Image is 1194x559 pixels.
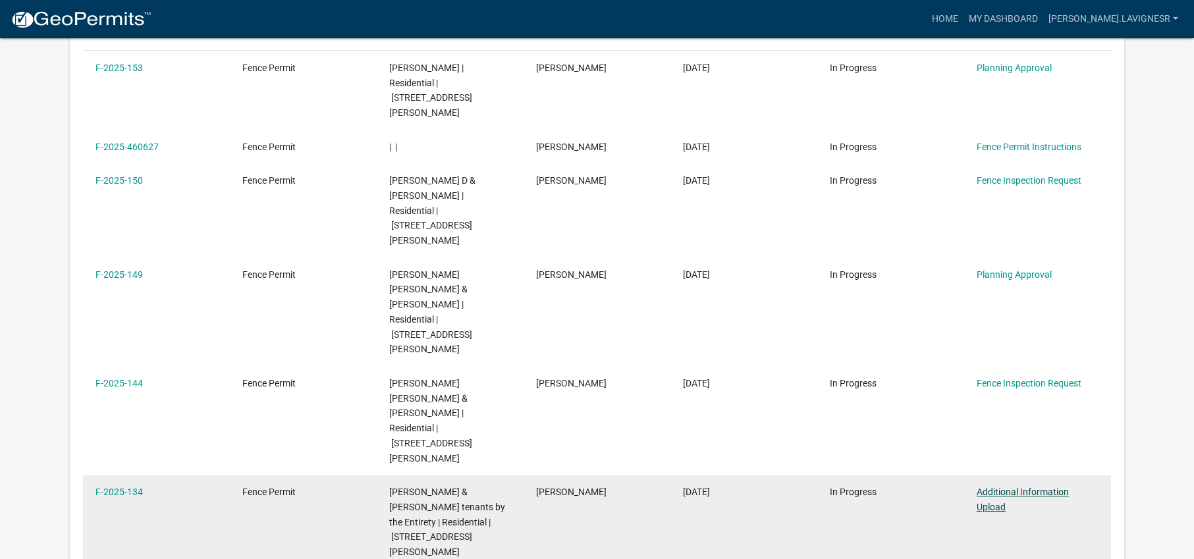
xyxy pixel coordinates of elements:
a: Additional Information Upload [977,487,1069,512]
span: David Lavigne [536,175,607,186]
span: Fence Permit [242,63,296,73]
span: Foley Michael David & Heather | Residential | 439 Downes Terrace Louisville KY 40214 [389,269,472,355]
span: In Progress [830,175,877,186]
span: Fence Permit [242,487,296,497]
span: David Lavigne [536,378,607,388]
a: Home [927,7,963,32]
span: David Lavigne [536,63,607,73]
a: Fence Inspection Request [977,378,1081,388]
span: David Lavigne [536,487,607,497]
span: David Lavigne [536,269,607,280]
span: 08/07/2025 [683,142,710,152]
span: In Progress [830,487,877,497]
a: F-2025-153 [95,63,143,73]
a: Planning Approval [977,269,1052,280]
a: Fence Permit Instructions [977,142,1081,152]
span: Fence Permit [242,142,296,152]
span: David Lavigne [536,142,607,152]
a: F-2025-144 [95,378,143,388]
span: 07/28/2025 [683,487,710,497]
span: 07/30/2025 [683,378,710,388]
a: [PERSON_NAME].lavignesr [1043,7,1183,32]
span: McPherson James L & Angela H tenants by the Entirety | Residential | 439 Downes Terrace [389,487,505,557]
span: 08/11/2025 [683,63,710,73]
a: My Dashboard [963,7,1043,32]
span: In Progress [830,63,877,73]
span: Fence Permit [242,175,296,186]
a: F-2025-134 [95,487,143,497]
span: 08/06/2025 [683,269,710,280]
a: F-2025-460627 [95,142,159,152]
span: In Progress [830,378,877,388]
span: Fence Permit [242,378,296,388]
span: Garpetti Bradley D & James Creal | Residential | 439 Downes Terrace Louisville KY 40214 [389,175,475,246]
a: F-2025-150 [95,175,143,186]
span: In Progress [830,269,877,280]
a: Planning Approval [977,63,1052,73]
span: Metzelfeld Melissa | Residential | 439 Downes Terrace, Louisville, KY 40214 [389,63,472,118]
span: 08/06/2025 [683,175,710,186]
a: F-2025-149 [95,269,143,280]
span: Hicks Matthew Kyle & Sutton Bresean | Residential | 4059 Williams Crossing Jeffersonville, IN 47130 [389,378,472,464]
span: In Progress [830,142,877,152]
span: | | [389,142,397,152]
a: Fence Inspection Request [977,175,1081,186]
span: Fence Permit [242,269,296,280]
